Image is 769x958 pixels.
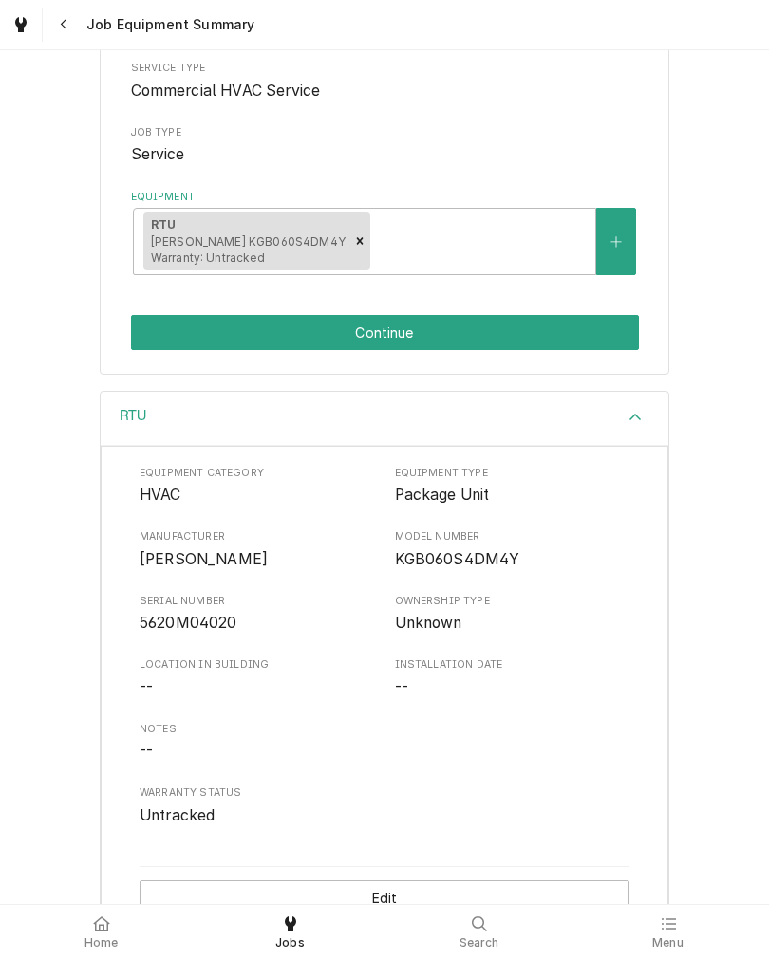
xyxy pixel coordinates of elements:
span: Ownership Type [395,612,630,635]
a: Jobs [197,909,384,954]
span: Jobs [275,935,305,950]
div: Button Group Row [140,867,629,929]
span: -- [395,678,408,696]
span: Warranty Status [140,785,629,801]
span: Equipment Type [395,484,630,507]
span: Service Type [131,80,639,102]
svg: Create New Equipment [610,235,622,249]
span: [PERSON_NAME] [140,550,268,568]
div: Job Type [131,125,639,166]
div: Model Number [395,529,630,570]
span: Untracked [140,806,215,824]
div: Manufacturer [140,529,375,570]
div: Equipment [131,190,639,276]
span: -- [140,678,153,696]
span: Serial Number [140,594,375,609]
div: Installation Date [395,657,630,698]
span: Location in Building [140,657,375,672]
span: Equipment Category [140,466,375,481]
span: Package Unit [395,486,490,504]
span: Job Type [131,125,639,140]
button: Continue [131,315,639,350]
span: HVAC [140,486,181,504]
span: 5620M04020 [140,614,237,632]
a: Search [385,909,572,954]
span: Location in Building [140,676,375,699]
div: Notes [140,722,629,763]
span: Commercial HVAC Service [131,82,321,100]
span: Manufacturer [140,529,375,544]
span: Notes [140,722,629,737]
div: Service Type [131,61,639,101]
span: Model Number [395,548,630,571]
div: Serial Number [140,594,375,635]
span: [PERSON_NAME] KGB060S4DM4Y Warranty: Untracked [151,234,346,266]
span: Job Type [131,143,639,166]
a: Menu [574,909,761,954]
div: Button Group Row [131,315,639,350]
span: Notes [140,740,629,763]
div: Equipment Category [140,466,375,507]
span: KGB060S4DM4Y [395,550,520,568]
span: Unknown [395,614,462,632]
span: Home [84,935,119,950]
span: Equipment Type [395,466,630,481]
div: Ownership Type [395,594,630,635]
label: Equipment [131,190,639,205]
div: RTU [100,391,669,930]
button: Accordion Details Expand Trigger [101,392,668,446]
h3: RTU [120,407,146,425]
div: Warranty Status [140,785,629,826]
span: Job Equipment Summary [81,15,254,34]
button: Edit [140,880,629,915]
span: Model Number [395,529,630,544]
div: Accordion Body [101,446,668,930]
div: Equipment Display [140,466,629,827]
span: Ownership Type [395,594,630,609]
span: Warranty Status [140,804,629,827]
div: Remove [object Object] [349,212,370,271]
div: Accordion Header [101,392,668,446]
span: Service [131,145,185,163]
button: Create New Equipment [596,208,636,275]
button: Navigate back [47,8,81,42]
div: Location in Building [140,657,375,698]
div: Button Group [140,866,629,929]
span: Serial Number [140,612,375,635]
strong: RTU [151,217,176,231]
div: Equipment Type [395,466,630,507]
span: Installation Date [395,657,630,672]
span: Equipment Category [140,484,375,507]
span: -- [140,742,153,760]
span: Menu [652,935,684,950]
div: Button Group [131,315,639,350]
a: Go to Jobs [4,8,38,42]
span: Manufacturer [140,548,375,571]
span: Installation Date [395,676,630,699]
span: Service Type [131,61,639,76]
span: Search [460,935,499,950]
a: Home [8,909,195,954]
